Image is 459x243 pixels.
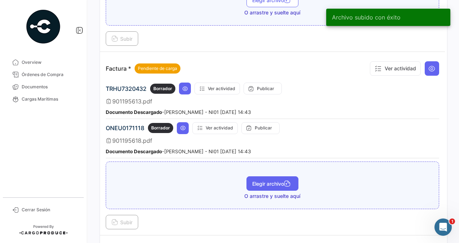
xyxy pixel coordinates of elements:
span: ONEU0171118 [106,124,144,132]
span: Overview [22,59,78,66]
span: Borrador [151,125,170,131]
span: Archivo subido con éxito [332,14,401,21]
a: Cargas Marítimas [6,93,81,105]
img: powered-by.png [25,9,61,45]
button: Elegir archivo [246,176,298,191]
button: Ver actividad [192,122,238,134]
iframe: Intercom live chat [434,218,452,236]
b: Documento Descargado [106,109,162,115]
a: Órdenes de Compra [6,69,81,81]
span: Cerrar Sesión [22,207,78,213]
small: - [PERSON_NAME] - NI01 [DATE] 14:43 [106,109,251,115]
span: O arrastre y suelte aquí [244,9,300,16]
p: Factura * [106,63,180,74]
button: Publicar [244,83,282,94]
span: Subir [112,219,132,225]
a: Overview [6,56,81,69]
span: Subir [112,36,132,42]
span: Órdenes de Compra [22,71,78,78]
span: 901195618.pdf [112,137,152,144]
span: TRHU7320432 [106,85,147,92]
button: Publicar [241,122,280,134]
button: Subir [106,31,138,46]
button: Ver actividad [370,61,421,76]
span: Pendiente de carga [138,65,177,72]
span: O arrastre y suelte aquí [244,193,300,200]
button: Subir [106,215,138,229]
span: 1 [449,218,455,224]
button: Ver actividad [194,83,240,94]
span: Cargas Marítimas [22,96,78,102]
b: Documento Descargado [106,149,162,154]
span: Elegir archivo [252,181,293,187]
a: Documentos [6,81,81,93]
span: 901195613.pdf [112,98,152,105]
span: Borrador [153,85,172,92]
small: - [PERSON_NAME] - NI01 [DATE] 14:43 [106,149,251,154]
span: Documentos [22,84,78,90]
